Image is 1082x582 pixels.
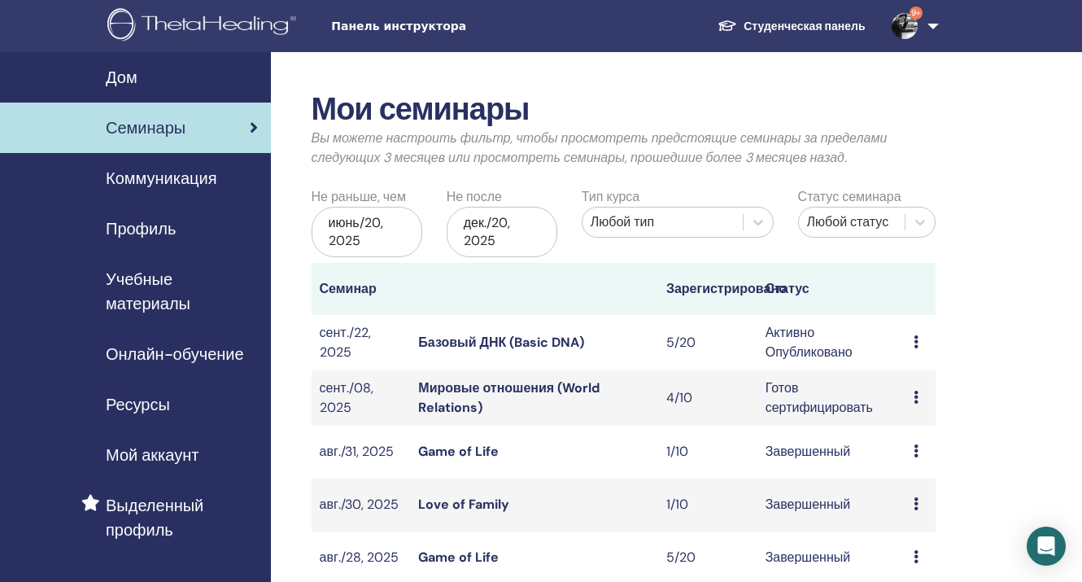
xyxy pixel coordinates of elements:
[892,13,918,39] img: default.jpg
[106,217,176,241] span: Профиль
[418,496,509,513] a: Love of Family
[106,267,258,316] span: Учебные материалы
[106,493,258,542] span: Выделенный профиль
[418,549,499,566] a: Game of Life
[106,392,170,417] span: Ресурсы
[757,479,906,532] td: Завершенный
[312,263,411,315] th: Семинар
[418,334,584,351] a: Базовый ДНК (Basic DNA)
[106,443,199,467] span: Мой аккаунт
[106,116,185,140] span: Семинары
[418,379,600,416] a: Мировые отношения (World Relations)
[658,370,757,426] td: 4/10
[658,315,757,370] td: 5/20
[658,263,757,315] th: Зарегистрировано
[106,65,137,90] span: Дом
[705,11,878,42] a: Студенческая панель
[106,166,216,190] span: Коммуникация
[910,7,923,20] span: 9+
[447,207,557,257] div: дек./20, 2025
[106,342,244,366] span: Онлайн-обучение
[757,263,906,315] th: Статус
[312,207,422,257] div: июнь/20, 2025
[312,91,936,129] h2: Мои семинары
[582,187,639,207] label: Тип курса
[312,129,936,168] p: Вы можете настроить фильтр, чтобы просмотреть предстоящие семинары за пределами следующих 3 месяц...
[447,187,502,207] label: Не после
[757,426,906,479] td: Завершенный
[591,212,735,232] div: Любой тип
[757,370,906,426] td: Готов сертифицировать
[312,426,411,479] td: авг./31, 2025
[312,315,411,370] td: сент./22, 2025
[312,479,411,532] td: авг./30, 2025
[312,187,406,207] label: Не раньше, чем
[418,443,499,460] a: Game of Life
[107,8,302,45] img: logo.png
[331,18,575,35] span: Панель инструктора
[757,315,906,370] td: Активно Опубликовано
[1027,527,1066,566] div: Open Intercom Messenger
[798,187,901,207] label: Статус семинара
[658,479,757,532] td: 1/10
[312,370,411,426] td: сент./08, 2025
[807,212,897,232] div: Любой статус
[718,19,737,33] img: graduation-cap-white.svg
[658,426,757,479] td: 1/10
